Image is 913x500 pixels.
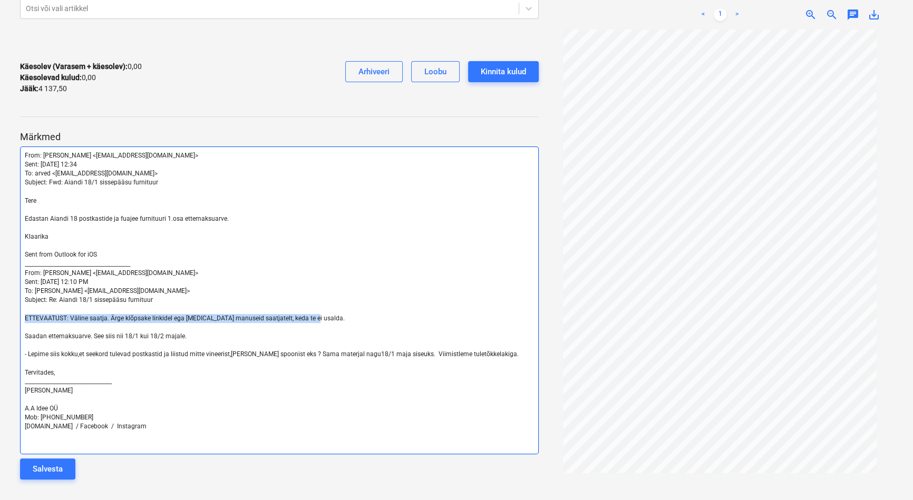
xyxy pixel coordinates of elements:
strong: Jääk : [20,84,38,93]
p: 4 137,50 [20,83,67,94]
span: Saadan ettemaksuarve. See siis nii 18/1 kui 18/2 majale. [25,332,187,340]
span: Subject: Fwd: Aiandi 18/1 sissepääsu furnituur [25,179,158,186]
span: From: [PERSON_NAME] <[EMAIL_ADDRESS][DOMAIN_NAME]> [25,269,198,277]
span: From: [PERSON_NAME] <[EMAIL_ADDRESS][DOMAIN_NAME]> [25,152,198,159]
p: Märkmed [20,131,539,143]
div: Arhiveeri [358,65,390,79]
span: Mob: [PHONE_NUMBER] [25,414,93,421]
button: Arhiveeri [345,61,403,82]
span: - Lepime siis kokku,et seekord tulevad postkastid ja liistud mitte vineerist,[PERSON_NAME] spooni... [25,350,519,358]
span: To: arved <[EMAIL_ADDRESS][DOMAIN_NAME]> [25,170,158,177]
span: Sent: [DATE] 12:10 PM [25,278,88,286]
strong: Käesolev (Varasem + käesolev) : [20,62,128,71]
span: chat [847,8,859,21]
span: zoom_in [804,8,817,21]
span: A.A Idee OÜ [25,405,58,412]
span: ________________________________________ [25,260,130,268]
span: Sent from Outlook for iOS [25,251,97,258]
a: Next page [731,8,743,21]
span: Sent: [DATE] 12:34 [25,161,77,168]
a: Page 1 is your current page [714,8,726,21]
span: Edastan Aiandi 18 postkastide ja fuajee furnituuri 1.osa ettemaksuarve. [25,215,229,222]
span: Tervitades, [25,369,55,376]
div: Kinnita kulud [481,65,526,79]
button: Salvesta [20,458,75,479]
span: _________________________________ [25,378,112,385]
span: To: [PERSON_NAME] <[EMAIL_ADDRESS][DOMAIN_NAME]> [25,287,190,295]
span: save_alt [868,8,880,21]
div: Salvesta [33,462,63,476]
span: zoom_out [825,8,838,21]
span: ETTEVAATUST: Väline saatja. Ärge klõpsake linkidel ega [MEDICAL_DATA] manuseid saatjatelt, keda t... [25,315,345,322]
span: Tere [25,197,36,204]
button: Loobu [411,61,460,82]
span: Subject: Re: Aiandi 18/1 sissepääsu furnituur [25,296,153,303]
p: 0,00 [20,61,142,72]
iframe: Chat Widget [860,449,913,500]
span: Klaarika [25,233,48,240]
strong: Käesolevad kulud : [20,73,82,82]
div: Loobu [424,65,446,79]
span: [PERSON_NAME] [25,387,73,394]
span: [DOMAIN_NAME] / Facebook / Instagram [25,423,147,430]
button: Kinnita kulud [468,61,539,82]
a: Previous page [697,8,710,21]
p: 0,00 [20,72,96,83]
